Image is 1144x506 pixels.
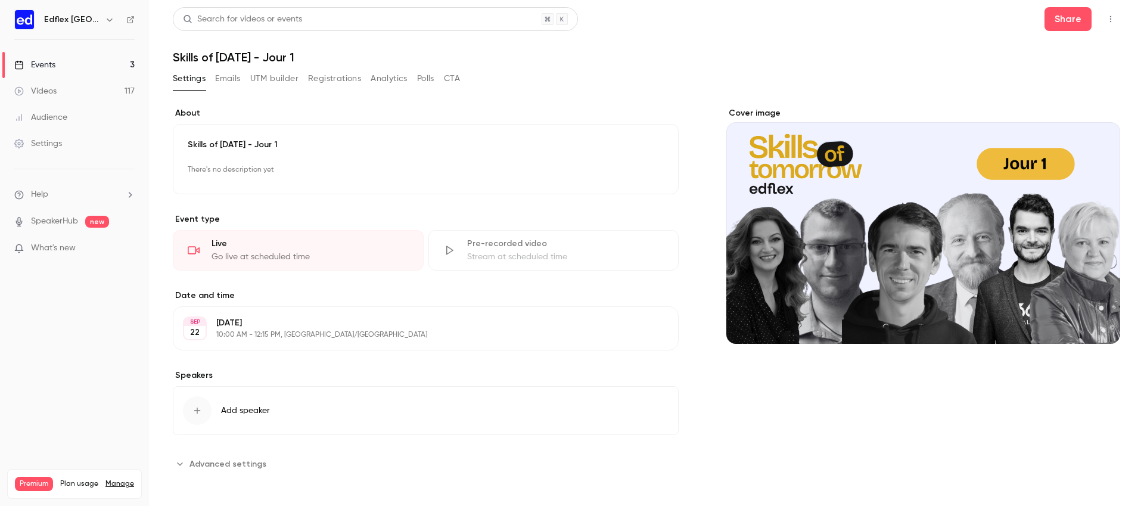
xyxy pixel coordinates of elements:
span: new [85,216,109,228]
p: Skills of [DATE] - Jour 1 [188,139,664,151]
div: LiveGo live at scheduled time [173,230,424,271]
a: Manage [105,479,134,489]
span: Add speaker [221,405,270,417]
p: 10:00 AM - 12:15 PM, [GEOGRAPHIC_DATA]/[GEOGRAPHIC_DATA] [216,330,615,340]
div: Settings [14,138,62,150]
li: help-dropdown-opener [14,188,135,201]
button: CTA [444,69,460,88]
button: Settings [173,69,206,88]
label: Date and time [173,290,679,302]
div: Pre-recorded video [467,238,664,250]
p: Event type [173,213,679,225]
button: Analytics [371,69,408,88]
h6: Edflex [GEOGRAPHIC_DATA] [44,14,100,26]
div: Stream at scheduled time [467,251,664,263]
a: SpeakerHub [31,215,78,228]
button: Add speaker [173,386,679,435]
label: About [173,107,679,119]
div: Audience [14,111,67,123]
div: Search for videos or events [183,13,302,26]
h1: Skills of [DATE] - Jour 1 [173,50,1120,64]
label: Speakers [173,370,679,381]
img: Edflex France [15,10,34,29]
span: Plan usage [60,479,98,489]
div: Events [14,59,55,71]
section: Cover image [726,107,1120,344]
p: [DATE] [216,317,615,329]
div: SEP [184,318,206,326]
button: Advanced settings [173,454,273,473]
section: Advanced settings [173,454,679,473]
p: 22 [190,327,200,339]
button: UTM builder [250,69,299,88]
div: Videos [14,85,57,97]
label: Cover image [726,107,1120,119]
span: Advanced settings [189,458,266,470]
button: Emails [215,69,240,88]
button: Share [1044,7,1092,31]
div: Live [212,238,409,250]
span: Help [31,188,48,201]
span: What's new [31,242,76,254]
div: Go live at scheduled time [212,251,409,263]
button: Polls [417,69,434,88]
div: Pre-recorded videoStream at scheduled time [428,230,679,271]
span: Premium [15,477,53,491]
iframe: Noticeable Trigger [120,243,135,254]
button: Registrations [308,69,361,88]
p: There's no description yet [188,160,664,179]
